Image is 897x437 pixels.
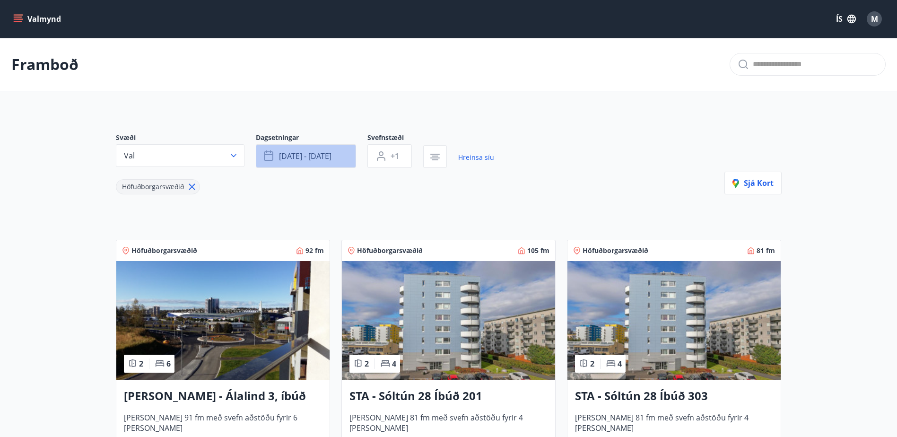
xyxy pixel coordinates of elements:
[166,358,171,369] span: 6
[527,246,549,255] span: 105 fm
[256,144,356,168] button: [DATE] - [DATE]
[11,54,78,75] p: Framboð
[831,10,861,27] button: ÍS
[305,246,324,255] span: 92 fm
[618,358,622,369] span: 4
[590,358,594,369] span: 2
[583,246,648,255] span: Höfuðborgarsvæðið
[863,8,886,30] button: M
[367,133,423,144] span: Svefnstæði
[116,261,330,380] img: Paella dish
[871,14,878,24] span: M
[256,133,367,144] span: Dagsetningar
[131,246,197,255] span: Höfuðborgarsvæðið
[124,388,322,405] h3: [PERSON_NAME] - Álalind 3, íbúð 307
[116,133,256,144] span: Svæði
[124,150,135,161] span: Val
[732,178,774,188] span: Sjá kort
[116,144,244,167] button: Val
[575,388,773,405] h3: STA - Sóltún 28 Íbúð 303
[567,261,781,380] img: Paella dish
[357,246,423,255] span: Höfuðborgarsvæðið
[367,144,412,168] button: +1
[349,388,548,405] h3: STA - Sóltún 28 Íbúð 201
[757,246,775,255] span: 81 fm
[116,179,200,194] div: Höfuðborgarsvæðið
[342,261,555,380] img: Paella dish
[392,358,396,369] span: 4
[279,151,331,161] span: [DATE] - [DATE]
[391,151,399,161] span: +1
[11,10,65,27] button: menu
[458,147,494,168] a: Hreinsa síu
[365,358,369,369] span: 2
[139,358,143,369] span: 2
[122,182,184,191] span: Höfuðborgarsvæðið
[724,172,782,194] button: Sjá kort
